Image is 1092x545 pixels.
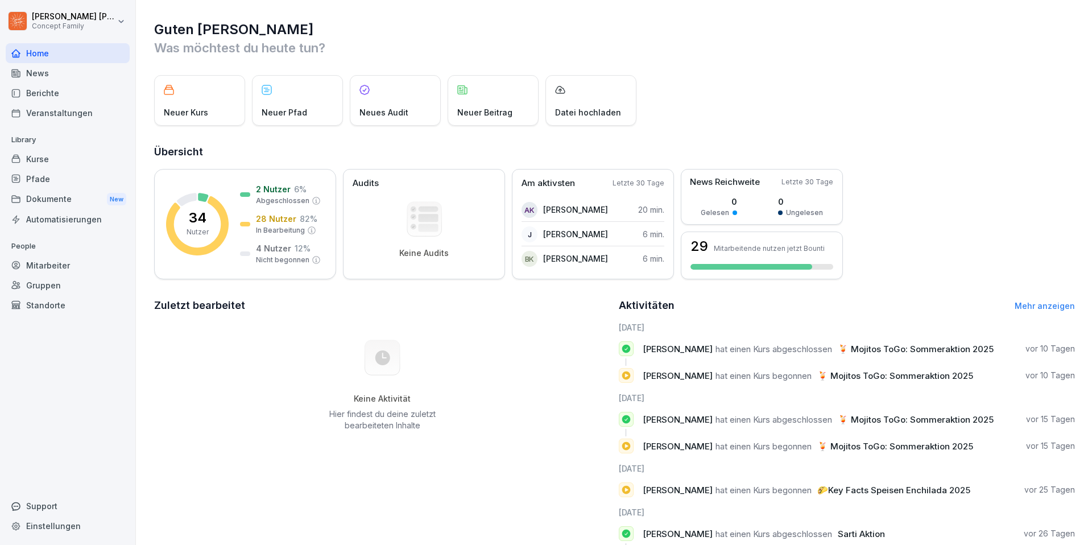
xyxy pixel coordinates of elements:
p: News Reichweite [690,176,760,189]
p: vor 15 Tagen [1026,414,1075,425]
div: Support [6,496,130,516]
span: [PERSON_NAME] [643,485,713,496]
p: 28 Nutzer [256,213,296,225]
p: vor 10 Tagen [1025,343,1075,354]
h2: Aktivitäten [619,298,675,313]
span: [PERSON_NAME] [643,370,713,381]
a: Mehr anzeigen [1015,301,1075,311]
p: 0 [778,196,823,208]
span: 🌮Key Facts Speisen Enchilada 2025 [817,485,970,496]
span: [PERSON_NAME] [643,441,713,452]
p: 0 [701,196,737,208]
p: Letzte 30 Tage [613,178,664,188]
a: Standorte [6,295,130,315]
span: 🍹 Mojitos ToGo: Sommeraktion 2025 [838,414,994,425]
p: In Bearbeitung [256,225,305,236]
p: [PERSON_NAME] [543,204,608,216]
h6: [DATE] [619,463,1076,474]
p: Hier findest du deine zuletzt bearbeiteten Inhalte [325,408,440,431]
p: Nutzer [187,227,209,237]
span: 🍹 Mojitos ToGo: Sommeraktion 2025 [817,441,973,452]
p: 6 min. [643,228,664,240]
p: [PERSON_NAME] [543,228,608,240]
h6: [DATE] [619,506,1076,518]
a: Gruppen [6,275,130,295]
p: Neuer Pfad [262,106,307,118]
span: hat einen Kurs abgeschlossen [715,414,832,425]
p: Nicht begonnen [256,255,309,265]
p: 6 min. [643,253,664,265]
p: Keine Audits [399,248,449,258]
span: hat einen Kurs begonnen [715,370,812,381]
p: 4 Nutzer [256,242,291,254]
p: Concept Family [32,22,115,30]
p: [PERSON_NAME] [PERSON_NAME] [32,12,115,22]
p: vor 15 Tagen [1026,440,1075,452]
div: New [107,193,126,206]
div: Home [6,43,130,63]
p: 34 [189,211,206,225]
h2: Zuletzt bearbeitet [154,298,611,313]
div: AK [522,202,537,218]
a: News [6,63,130,83]
a: Veranstaltungen [6,103,130,123]
span: hat einen Kurs begonnen [715,441,812,452]
span: hat einen Kurs abgeschlossen [715,344,832,354]
p: [PERSON_NAME] [543,253,608,265]
p: Gelesen [701,208,729,218]
span: Sarti Aktion [838,529,885,539]
div: J [522,226,537,242]
div: BK [522,251,537,267]
p: Audits [353,177,379,190]
span: 🍹 Mojitos ToGo: Sommeraktion 2025 [838,344,994,354]
p: 2 Nutzer [256,183,291,195]
h1: Guten [PERSON_NAME] [154,20,1075,39]
p: Neues Audit [359,106,408,118]
span: 🍹 Mojitos ToGo: Sommeraktion 2025 [817,370,973,381]
a: Mitarbeiter [6,255,130,275]
p: Datei hochladen [555,106,621,118]
p: vor 10 Tagen [1025,370,1075,381]
p: 12 % [295,242,311,254]
p: 20 min. [638,204,664,216]
p: Library [6,131,130,149]
p: Ungelesen [786,208,823,218]
p: 82 % [300,213,317,225]
a: Pfade [6,169,130,189]
p: Abgeschlossen [256,196,309,206]
a: Berichte [6,83,130,103]
p: People [6,237,130,255]
h6: [DATE] [619,321,1076,333]
p: Mitarbeitende nutzen jetzt Bounti [714,244,825,253]
div: Dokumente [6,189,130,210]
span: [PERSON_NAME] [643,344,713,354]
p: Was möchtest du heute tun? [154,39,1075,57]
a: Automatisierungen [6,209,130,229]
span: hat einen Kurs begonnen [715,485,812,496]
p: vor 25 Tagen [1024,484,1075,496]
span: [PERSON_NAME] [643,529,713,539]
p: Letzte 30 Tage [781,177,833,187]
p: 6 % [294,183,307,195]
a: DokumenteNew [6,189,130,210]
h2: Übersicht [154,144,1075,160]
a: Kurse [6,149,130,169]
span: hat einen Kurs abgeschlossen [715,529,832,539]
h3: 29 [690,240,708,253]
p: Neuer Kurs [164,106,208,118]
p: Neuer Beitrag [457,106,512,118]
p: vor 26 Tagen [1024,528,1075,539]
a: Einstellungen [6,516,130,536]
h6: [DATE] [619,392,1076,404]
span: [PERSON_NAME] [643,414,713,425]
